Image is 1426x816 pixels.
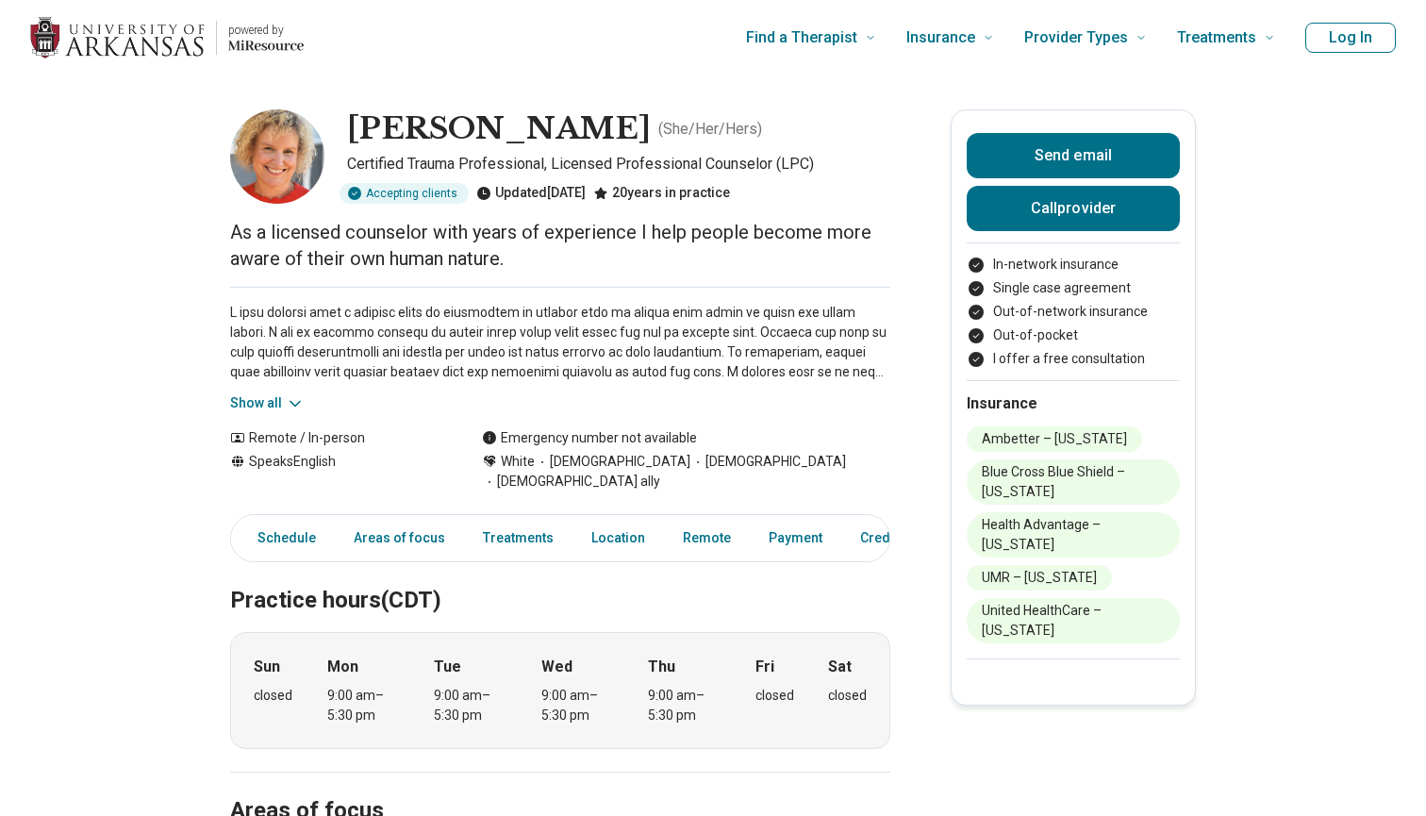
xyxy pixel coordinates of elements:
span: White [501,452,535,472]
li: Health Advantage – [US_STATE] [967,512,1180,558]
div: Accepting clients [340,183,469,204]
button: Callprovider [967,186,1180,231]
span: Insurance [906,25,975,51]
span: Treatments [1177,25,1256,51]
a: Treatments [472,519,565,558]
img: DeAnna Dunn, Certified Trauma Professional [230,109,324,204]
button: Send email [967,133,1180,178]
li: Single case agreement [967,278,1180,298]
h2: Practice hours (CDT) [230,540,890,617]
li: UMR – [US_STATE] [967,565,1112,591]
p: Certified Trauma Professional, Licensed Professional Counselor (LPC) [347,153,890,175]
span: [DEMOGRAPHIC_DATA] [535,452,690,472]
div: 9:00 am – 5:30 pm [541,686,614,725]
p: powered by [228,23,304,38]
ul: Payment options [967,255,1180,369]
a: Location [580,519,656,558]
div: closed [755,686,794,706]
h1: [PERSON_NAME] [347,109,651,149]
li: Out-of-pocket [967,325,1180,345]
span: Find a Therapist [746,25,857,51]
strong: Sun [254,656,280,678]
a: Credentials [849,519,943,558]
strong: Fri [755,656,774,678]
a: Remote [672,519,742,558]
div: Speaks English [230,452,444,491]
li: In-network insurance [967,255,1180,275]
div: Updated [DATE] [476,183,586,204]
strong: Wed [541,656,572,678]
a: Areas of focus [342,519,456,558]
strong: Tue [434,656,461,678]
div: closed [254,686,292,706]
div: 9:00 am – 5:30 pm [327,686,400,725]
div: 9:00 am – 5:30 pm [434,686,506,725]
strong: Thu [648,656,675,678]
button: Log In [1305,23,1396,53]
div: Emergency number not available [482,428,697,448]
li: United HealthCare – [US_STATE] [967,598,1180,643]
p: ( She/Her/Hers ) [658,118,762,141]
div: When does the program meet? [230,632,890,749]
a: Payment [757,519,834,558]
p: L ipsu dolorsi amet c adipisc elits do eiusmodtem in utlabor etdo ma aliqua enim admin ve quisn e... [230,303,890,382]
div: 20 years in practice [593,183,730,204]
li: I offer a free consultation [967,349,1180,369]
li: Ambetter – [US_STATE] [967,426,1142,452]
button: Show all [230,393,305,413]
div: closed [828,686,867,706]
a: Schedule [235,519,327,558]
span: [DEMOGRAPHIC_DATA] [690,452,846,472]
h2: Insurance [967,392,1180,415]
div: 9:00 am – 5:30 pm [648,686,721,725]
span: [DEMOGRAPHIC_DATA] ally [482,472,660,491]
li: Out-of-network insurance [967,302,1180,322]
p: As a licensed counselor with years of experience I help people become more aware of their own hum... [230,219,890,272]
span: Provider Types [1024,25,1128,51]
div: Remote / In-person [230,428,444,448]
strong: Mon [327,656,358,678]
a: Home page [30,8,304,68]
li: Blue Cross Blue Shield – [US_STATE] [967,459,1180,505]
strong: Sat [828,656,852,678]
